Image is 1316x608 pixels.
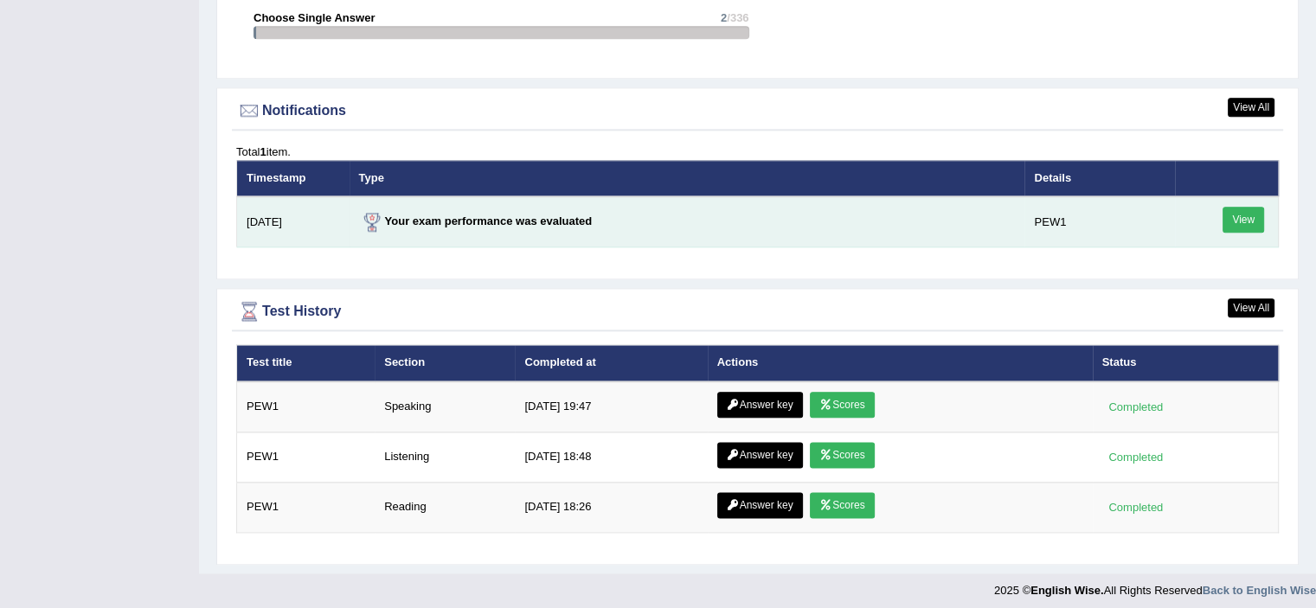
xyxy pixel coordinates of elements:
[236,144,1279,160] div: Total item.
[237,482,376,532] td: PEW1
[721,11,727,24] span: 2
[236,98,1279,124] div: Notifications
[1203,584,1316,597] a: Back to English Wise
[515,381,707,432] td: [DATE] 19:47
[237,345,376,381] th: Test title
[515,432,707,482] td: [DATE] 18:48
[254,11,375,24] strong: Choose Single Answer
[1102,448,1170,466] div: Completed
[375,381,515,432] td: Speaking
[1024,160,1174,196] th: Details
[237,160,350,196] th: Timestamp
[260,145,266,158] b: 1
[810,492,874,518] a: Scores
[717,392,803,418] a: Answer key
[1024,196,1174,247] td: PEW1
[708,345,1093,381] th: Actions
[375,432,515,482] td: Listening
[350,160,1025,196] th: Type
[237,381,376,432] td: PEW1
[1102,498,1170,516] div: Completed
[1093,345,1279,381] th: Status
[1030,584,1103,597] strong: English Wise.
[515,482,707,532] td: [DATE] 18:26
[515,345,707,381] th: Completed at
[727,11,748,24] span: /336
[717,492,803,518] a: Answer key
[237,196,350,247] td: [DATE]
[1228,298,1274,317] a: View All
[1102,398,1170,416] div: Completed
[810,442,874,468] a: Scores
[994,573,1316,598] div: 2025 © All Rights Reserved
[1228,98,1274,117] a: View All
[717,442,803,468] a: Answer key
[236,298,1279,324] div: Test History
[375,345,515,381] th: Section
[810,392,874,418] a: Scores
[237,432,376,482] td: PEW1
[1223,207,1264,233] a: View
[359,214,593,227] strong: Your exam performance was evaluated
[375,482,515,532] td: Reading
